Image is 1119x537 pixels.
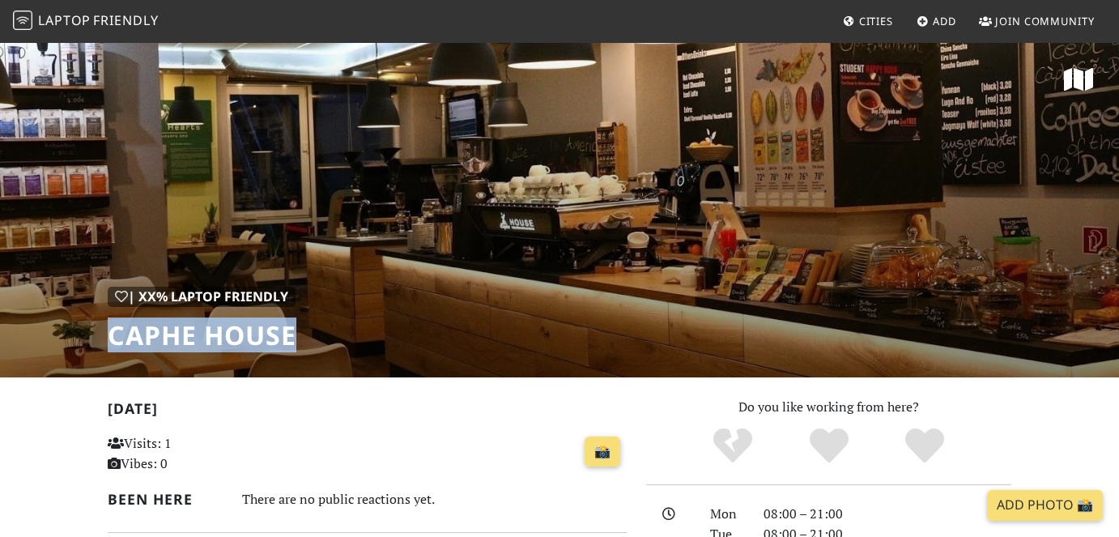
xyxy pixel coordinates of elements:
div: Definitely! [877,426,973,467]
span: Friendly [93,11,158,29]
span: Join Community [995,14,1095,28]
h2: Been here [108,491,223,508]
div: No [684,426,781,467]
img: LaptopFriendly [13,11,32,30]
span: Add [933,14,956,28]
div: There are no public reactions yet. [242,488,627,511]
div: Mon [700,504,754,525]
a: Cities [836,6,900,36]
a: Join Community [972,6,1101,36]
a: Add [910,6,963,36]
h2: [DATE] [108,400,627,424]
a: Add Photo 📸 [987,490,1103,521]
a: LaptopFriendly LaptopFriendly [13,7,159,36]
div: Yes [781,426,877,467]
span: Laptop [38,11,91,29]
p: Do you like working from here? [646,397,1011,418]
a: 📸 [585,437,620,467]
h1: Caphe House [108,320,296,351]
div: 08:00 – 21:00 [754,504,1021,525]
div: | XX% Laptop Friendly [108,287,296,308]
p: Visits: 1 Vibes: 0 [108,433,268,475]
span: Cities [859,14,893,28]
